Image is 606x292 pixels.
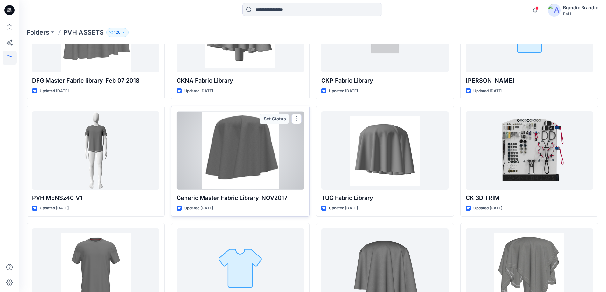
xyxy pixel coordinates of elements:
[466,194,593,202] p: CK 3D TRIM
[329,88,358,94] p: Updated [DATE]
[177,76,304,85] p: CKNA Fabric Library
[177,111,304,190] a: Generic Master Fabric Library_NOV2017
[27,28,49,37] a: Folders
[563,4,598,11] div: Brandix Brandix
[563,11,598,16] div: PVH
[548,4,561,17] img: avatar
[63,28,104,37] p: PVH ASSETS
[40,88,69,94] p: Updated [DATE]
[114,29,121,36] p: 126
[177,194,304,202] p: Generic Master Fabric Library_NOV2017
[32,194,159,202] p: PVH MENSz40_V1
[466,111,593,190] a: CK 3D TRIM
[321,111,449,190] a: TUG Fabric Library
[321,194,449,202] p: TUG Fabric Library
[106,28,129,37] button: 126
[329,205,358,212] p: Updated [DATE]
[473,88,502,94] p: Updated [DATE]
[32,76,159,85] p: DFG Master Fabric library_Feb 07 2018
[321,76,449,85] p: CKP Fabric Library
[40,205,69,212] p: Updated [DATE]
[466,76,593,85] p: [PERSON_NAME]
[184,205,213,212] p: Updated [DATE]
[32,111,159,190] a: PVH MENSz40_V1
[184,88,213,94] p: Updated [DATE]
[473,205,502,212] p: Updated [DATE]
